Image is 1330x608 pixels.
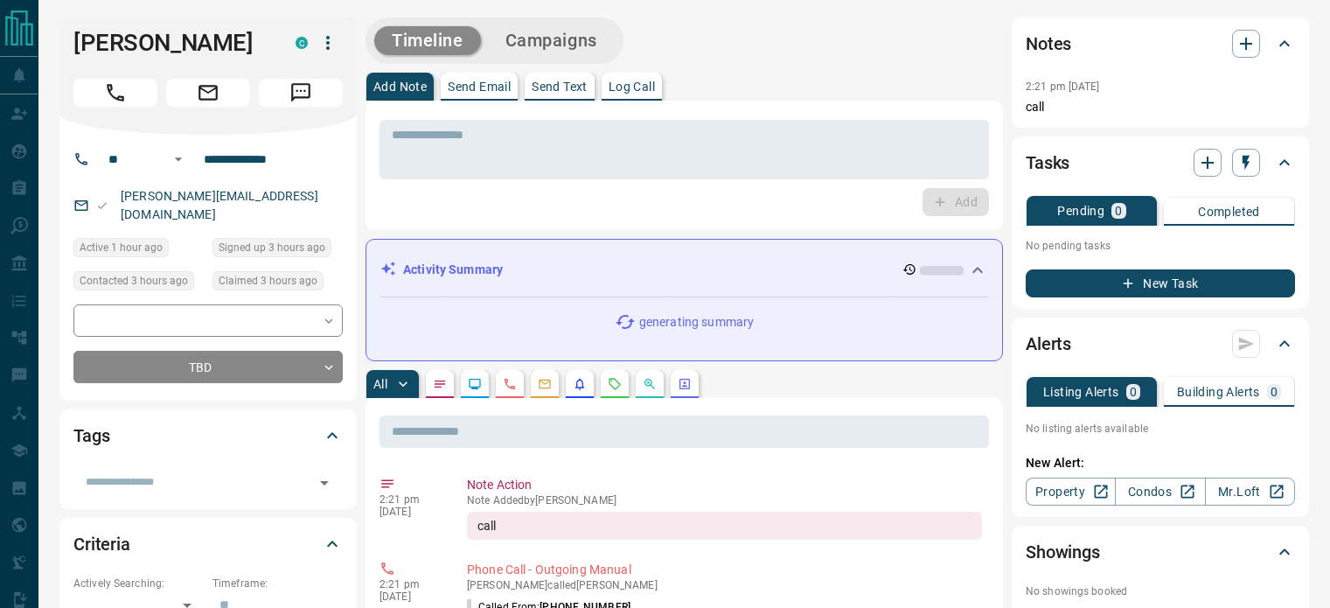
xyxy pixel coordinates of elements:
[403,261,503,279] p: Activity Summary
[1026,142,1295,184] div: Tasks
[380,506,441,518] p: [DATE]
[73,523,343,565] div: Criteria
[1198,206,1260,218] p: Completed
[468,377,482,391] svg: Lead Browsing Activity
[73,238,204,262] div: Tue Sep 16 2025
[609,80,655,93] p: Log Call
[212,238,343,262] div: Tue Sep 16 2025
[532,80,588,93] p: Send Text
[1177,386,1260,398] p: Building Alerts
[1026,23,1295,65] div: Notes
[96,199,108,212] svg: Email Valid
[538,377,552,391] svg: Emails
[608,377,622,391] svg: Requests
[1026,421,1295,437] p: No listing alerts available
[121,189,318,221] a: [PERSON_NAME][EMAIL_ADDRESS][DOMAIN_NAME]
[212,576,343,591] p: Timeframe:
[73,415,343,457] div: Tags
[73,576,204,591] p: Actively Searching:
[467,579,982,591] p: [PERSON_NAME] called [PERSON_NAME]
[1026,584,1295,599] p: No showings booked
[467,512,982,540] div: call
[433,377,447,391] svg: Notes
[373,80,427,93] p: Add Note
[573,377,587,391] svg: Listing Alerts
[1271,386,1278,398] p: 0
[380,578,441,591] p: 2:21 pm
[1026,149,1069,177] h2: Tasks
[168,149,189,170] button: Open
[212,271,343,296] div: Tue Sep 16 2025
[73,29,269,57] h1: [PERSON_NAME]
[467,561,982,579] p: Phone Call - Outgoing Manual
[1026,454,1295,472] p: New Alert:
[1026,233,1295,259] p: No pending tasks
[380,254,988,286] div: Activity Summary
[73,79,157,107] span: Call
[1026,323,1295,365] div: Alerts
[1026,269,1295,297] button: New Task
[503,377,517,391] svg: Calls
[219,272,317,290] span: Claimed 3 hours ago
[80,272,188,290] span: Contacted 3 hours ago
[73,271,204,296] div: Tue Sep 16 2025
[1115,478,1205,506] a: Condos
[73,422,109,450] h2: Tags
[467,494,982,507] p: Note Added by [PERSON_NAME]
[80,239,163,256] span: Active 1 hour ago
[1115,205,1122,217] p: 0
[1026,531,1295,573] div: Showings
[1026,80,1100,93] p: 2:21 pm [DATE]
[259,79,343,107] span: Message
[639,313,754,332] p: generating summary
[296,37,308,49] div: condos.ca
[1026,330,1071,358] h2: Alerts
[1026,98,1295,116] p: call
[1205,478,1295,506] a: Mr.Loft
[373,378,387,390] p: All
[1043,386,1119,398] p: Listing Alerts
[1026,30,1071,58] h2: Notes
[1026,478,1116,506] a: Property
[643,377,657,391] svg: Opportunities
[467,476,982,494] p: Note Action
[1057,205,1104,217] p: Pending
[219,239,325,256] span: Signed up 3 hours ago
[448,80,511,93] p: Send Email
[380,591,441,603] p: [DATE]
[1026,538,1100,566] h2: Showings
[73,530,130,558] h2: Criteria
[1130,386,1137,398] p: 0
[73,351,343,383] div: TBD
[166,79,250,107] span: Email
[374,26,481,55] button: Timeline
[678,377,692,391] svg: Agent Actions
[312,471,337,495] button: Open
[488,26,615,55] button: Campaigns
[380,493,441,506] p: 2:21 pm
